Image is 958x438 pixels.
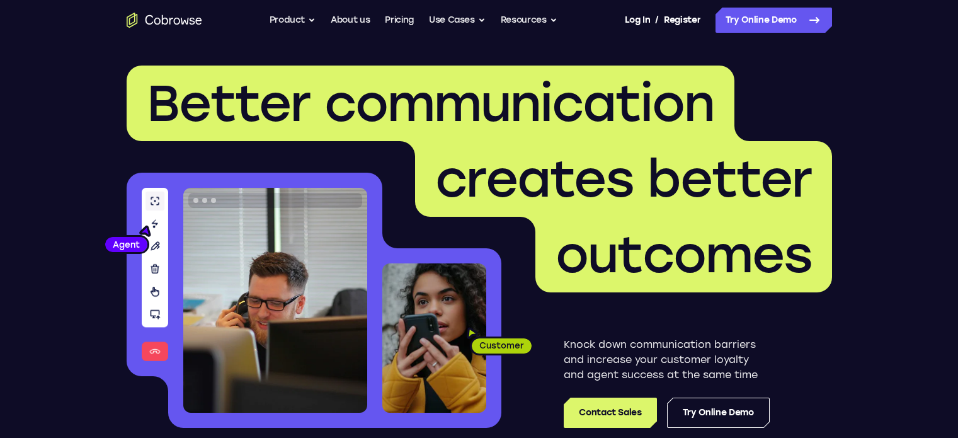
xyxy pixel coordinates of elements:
[667,398,770,428] a: Try Online Demo
[501,8,557,33] button: Resources
[331,8,370,33] a: About us
[429,8,486,33] button: Use Cases
[382,263,486,413] img: A customer holding their phone
[183,188,367,413] img: A customer support agent talking on the phone
[147,73,714,134] span: Better communication
[625,8,650,33] a: Log In
[270,8,316,33] button: Product
[564,337,770,383] p: Knock down communication barriers and increase your customer loyalty and agent success at the sam...
[385,8,414,33] a: Pricing
[556,224,812,285] span: outcomes
[664,8,700,33] a: Register
[716,8,832,33] a: Try Online Demo
[435,149,812,209] span: creates better
[655,13,659,28] span: /
[564,398,656,428] a: Contact Sales
[127,13,202,28] a: Go to the home page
